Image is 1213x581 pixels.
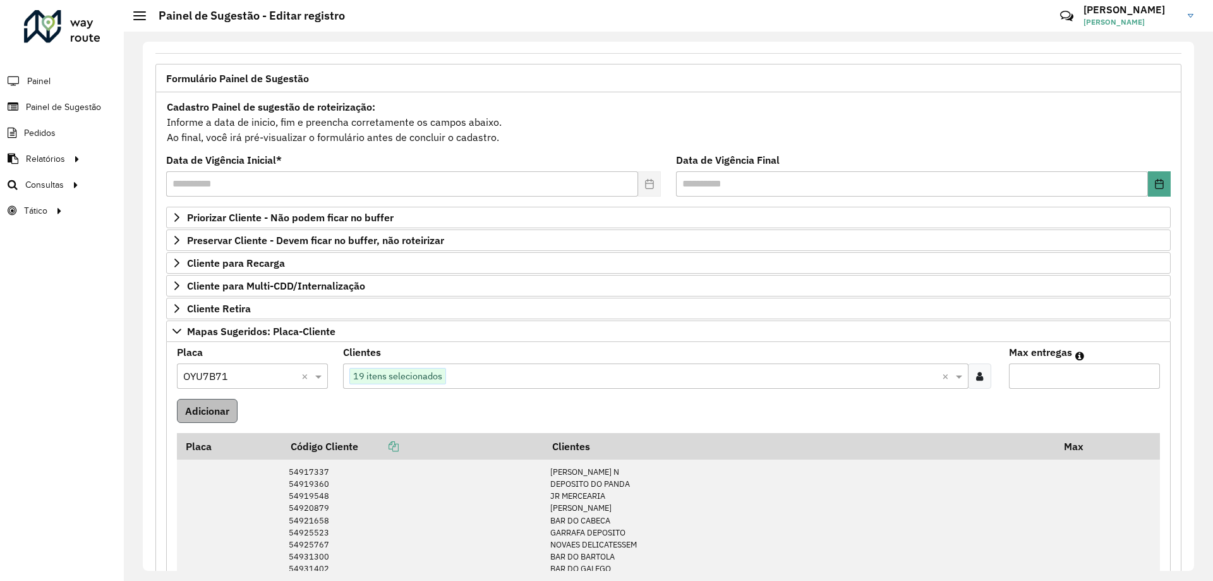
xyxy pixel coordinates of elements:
[187,281,365,291] span: Cliente para Multi-CDD/Internalização
[187,303,251,314] span: Cliente Retira
[282,433,543,460] th: Código Cliente
[166,229,1171,251] a: Preservar Cliente - Devem ficar no buffer, não roteirizar
[27,75,51,88] span: Painel
[166,152,282,168] label: Data de Vigência Inicial
[26,101,101,114] span: Painel de Sugestão
[1053,3,1080,30] a: Contato Rápido
[1083,4,1178,16] h3: [PERSON_NAME]
[301,369,312,384] span: Clear all
[166,207,1171,228] a: Priorizar Cliente - Não podem ficar no buffer
[1075,351,1084,361] em: Máximo de clientes que serão colocados na mesma rota com os clientes informados
[25,178,64,192] span: Consultas
[24,126,56,140] span: Pedidos
[343,345,381,360] label: Clientes
[166,73,309,83] span: Formulário Painel de Sugestão
[177,399,238,423] button: Adicionar
[26,152,65,166] span: Relatórios
[350,369,445,384] span: 19 itens selecionados
[1056,433,1106,460] th: Max
[676,152,780,168] label: Data de Vigência Final
[24,204,47,217] span: Tático
[187,326,335,336] span: Mapas Sugeridos: Placa-Cliente
[1083,16,1178,28] span: [PERSON_NAME]
[187,235,444,245] span: Preservar Cliente - Devem ficar no buffer, não roteirizar
[358,440,399,453] a: Copiar
[1148,171,1171,197] button: Choose Date
[187,258,285,268] span: Cliente para Recarga
[167,101,375,113] strong: Cadastro Painel de sugestão de roteirização:
[942,369,953,384] span: Clear all
[543,433,1055,460] th: Clientes
[177,345,203,360] label: Placa
[166,298,1171,319] a: Cliente Retira
[166,275,1171,297] a: Cliente para Multi-CDD/Internalização
[166,321,1171,342] a: Mapas Sugeridos: Placa-Cliente
[1009,345,1072,360] label: Max entregas
[177,433,282,460] th: Placa
[146,9,345,23] h2: Painel de Sugestão - Editar registro
[166,252,1171,274] a: Cliente para Recarga
[187,212,394,223] span: Priorizar Cliente - Não podem ficar no buffer
[166,99,1171,145] div: Informe a data de inicio, fim e preencha corretamente os campos abaixo. Ao final, você irá pré-vi...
